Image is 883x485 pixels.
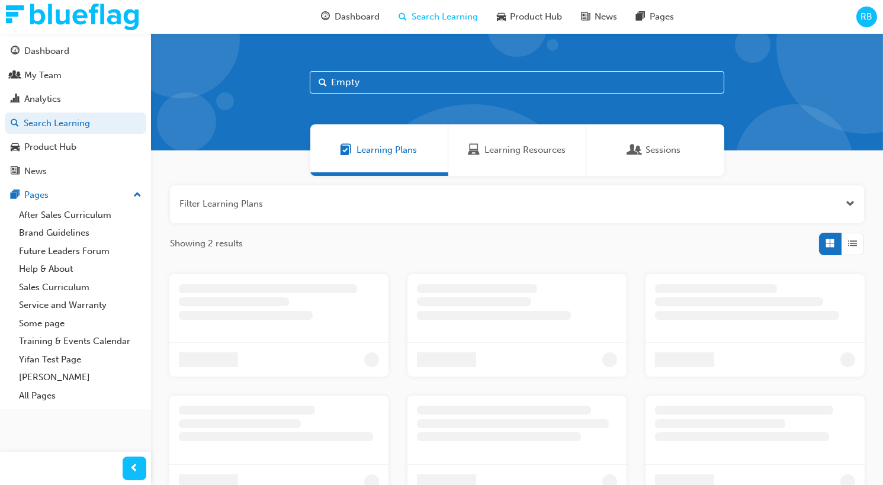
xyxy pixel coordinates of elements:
a: Analytics [5,88,146,110]
div: Product Hub [24,140,76,154]
span: car-icon [11,142,20,153]
a: Help & About [14,260,146,278]
a: Learning PlansLearning Plans [310,124,448,176]
span: Learning Resources [468,143,480,157]
span: up-icon [133,188,142,203]
a: Brand Guidelines [14,224,146,242]
a: SessionsSessions [586,124,724,176]
button: Open the filter [846,197,855,211]
a: Dashboard [5,40,146,62]
span: search-icon [399,9,407,24]
a: After Sales Curriculum [14,206,146,224]
span: Search Learning [412,10,478,24]
a: Training & Events Calendar [14,332,146,351]
span: List [849,237,858,250]
span: guage-icon [11,46,20,57]
a: Some page [14,314,146,333]
span: Learning Plans [341,143,352,157]
a: car-iconProduct Hub [487,5,572,29]
a: Search Learning [5,113,146,134]
div: News [24,165,47,178]
span: Showing 2 results [170,237,243,250]
a: [PERSON_NAME] [14,368,146,387]
span: Sessions [646,143,681,157]
div: My Team [24,69,62,82]
button: RB [856,7,877,27]
span: Search [319,76,327,89]
a: pages-iconPages [627,5,684,29]
span: car-icon [497,9,506,24]
a: Yifan Test Page [14,351,146,369]
a: All Pages [14,387,146,405]
a: News [5,160,146,182]
span: search-icon [11,118,19,129]
div: DashboardMy TeamAnalyticsSearch LearningProduct HubNews [5,40,146,182]
a: Sales Curriculum [14,278,146,297]
a: search-iconSearch Learning [389,5,487,29]
a: news-iconNews [572,5,627,29]
a: guage-iconDashboard [312,5,389,29]
span: news-icon [582,9,590,24]
span: prev-icon [130,461,139,476]
span: News [595,10,618,24]
span: Pages [650,10,675,24]
img: Trak [6,4,139,30]
div: Analytics [24,92,61,106]
a: My Team [5,65,146,86]
span: people-icon [11,70,20,81]
span: Grid [826,237,835,250]
button: Pages [5,184,146,206]
div: Dashboard [24,44,69,58]
span: guage-icon [321,9,330,24]
div: Pages [24,188,49,202]
span: RB [860,10,872,24]
span: Dashboard [335,10,380,24]
span: Learning Plans [357,143,418,157]
span: Product Hub [510,10,563,24]
span: pages-icon [11,190,20,201]
span: Learning Resources [484,143,566,157]
input: Search... [310,71,724,94]
span: news-icon [11,166,20,177]
span: chart-icon [11,94,20,105]
span: Sessions [630,143,641,157]
a: Product Hub [5,136,146,158]
a: Service and Warranty [14,296,146,314]
a: Future Leaders Forum [14,242,146,261]
a: Learning ResourcesLearning Resources [448,124,586,176]
span: pages-icon [637,9,646,24]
